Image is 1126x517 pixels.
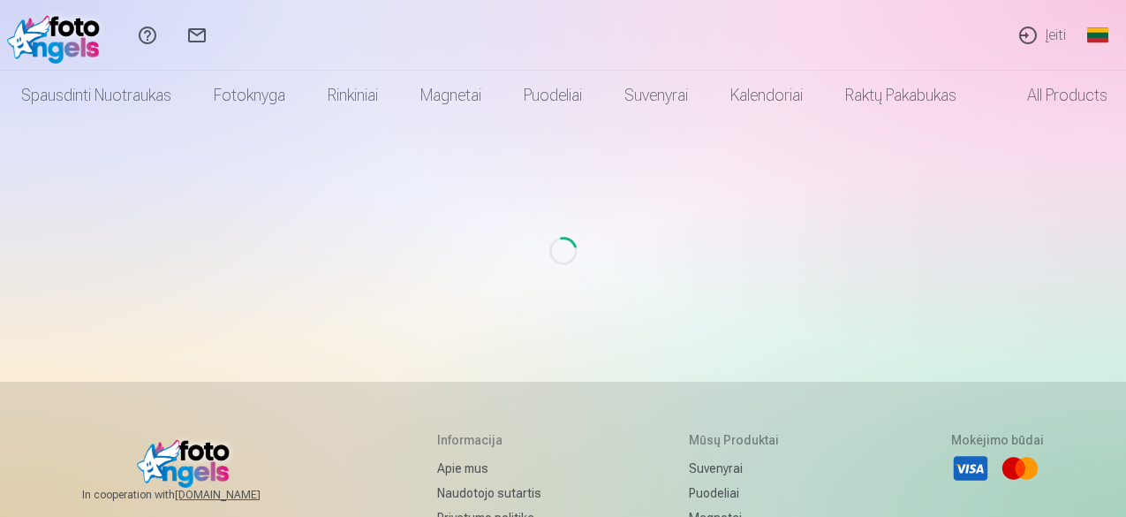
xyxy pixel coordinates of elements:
[824,71,978,120] a: Raktų pakabukas
[437,431,555,449] h5: Informacija
[709,71,824,120] a: Kalendoriai
[7,7,109,64] img: /fa2
[82,488,303,502] span: In cooperation with
[193,71,306,120] a: Fotoknyga
[437,481,555,506] a: Naudotojo sutartis
[306,71,399,120] a: Rinkiniai
[175,488,303,502] a: [DOMAIN_NAME]
[689,456,817,481] a: Suvenyrai
[437,456,555,481] a: Apie mus
[1001,449,1039,488] li: Mastercard
[503,71,603,120] a: Puodeliai
[689,481,817,506] a: Puodeliai
[689,431,817,449] h5: Mūsų produktai
[951,449,990,488] li: Visa
[399,71,503,120] a: Magnetai
[951,431,1044,449] h5: Mokėjimo būdai
[603,71,709,120] a: Suvenyrai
